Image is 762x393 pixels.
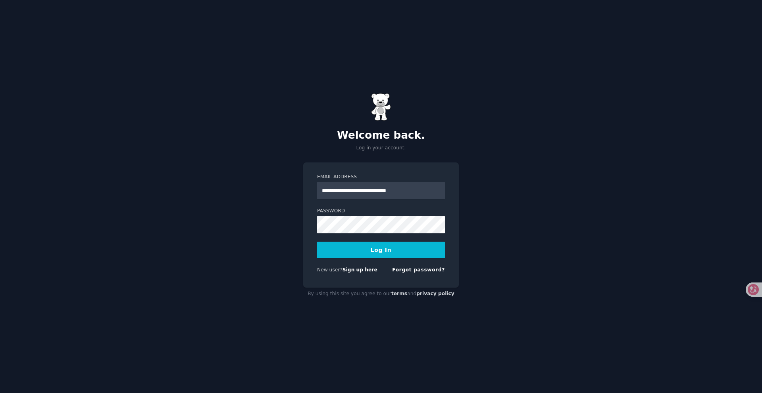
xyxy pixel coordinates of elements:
a: Sign up here [343,267,377,273]
span: New user? [317,267,343,273]
img: Gummy Bear [371,93,391,121]
a: privacy policy [416,291,454,296]
h2: Welcome back. [303,129,459,142]
label: Email Address [317,174,445,181]
label: Password [317,208,445,215]
div: By using this site you agree to our and [303,288,459,300]
p: Log in your account. [303,145,459,152]
a: Forgot password? [392,267,445,273]
a: terms [391,291,407,296]
button: Log In [317,242,445,258]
